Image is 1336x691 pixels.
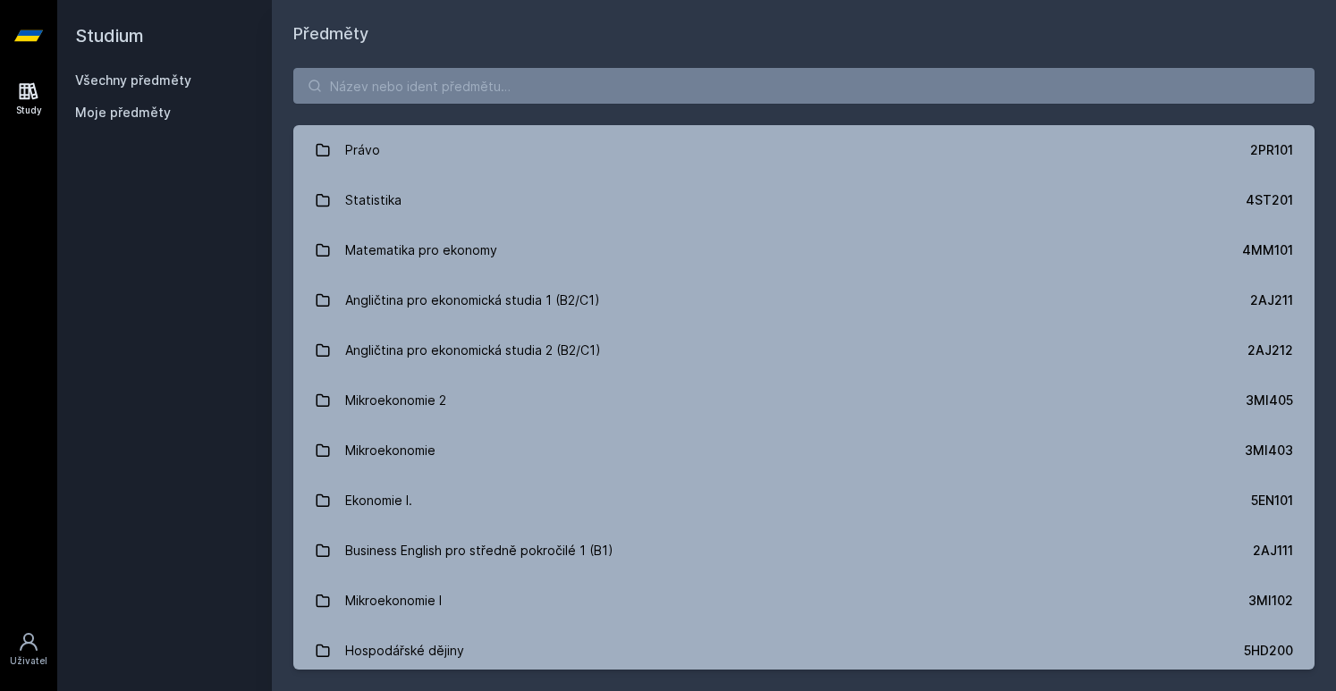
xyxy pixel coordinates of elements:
[293,275,1315,325] a: Angličtina pro ekonomická studia 1 (B2/C1) 2AJ211
[293,626,1315,676] a: Hospodářské dějiny 5HD200
[10,654,47,668] div: Uživatel
[1251,492,1293,510] div: 5EN101
[1246,191,1293,209] div: 4ST201
[1253,542,1293,560] div: 2AJ111
[345,533,613,569] div: Business English pro středně pokročilé 1 (B1)
[345,633,464,669] div: Hospodářské dějiny
[345,433,435,468] div: Mikroekonomie
[1244,642,1293,660] div: 5HD200
[1245,442,1293,459] div: 3MI403
[1242,241,1293,259] div: 4MM101
[293,576,1315,626] a: Mikroekonomie I 3MI102
[345,583,442,619] div: Mikroekonomie I
[345,483,412,518] div: Ekonomie I.
[4,72,54,126] a: Study
[75,72,191,88] a: Všechny předměty
[293,125,1315,175] a: Právo 2PR101
[293,68,1315,104] input: Název nebo ident předmětu…
[345,232,497,268] div: Matematika pro ekonomy
[293,476,1315,526] a: Ekonomie I. 5EN101
[345,132,380,168] div: Právo
[16,104,42,117] div: Study
[1250,291,1293,309] div: 2AJ211
[4,622,54,677] a: Uživatel
[75,104,171,122] span: Moje předměty
[1246,392,1293,409] div: 3MI405
[293,225,1315,275] a: Matematika pro ekonomy 4MM101
[293,526,1315,576] a: Business English pro středně pokročilé 1 (B1) 2AJ111
[293,325,1315,375] a: Angličtina pro ekonomická studia 2 (B2/C1) 2AJ212
[345,383,446,418] div: Mikroekonomie 2
[1250,141,1293,159] div: 2PR101
[345,182,402,218] div: Statistika
[1247,341,1293,359] div: 2AJ212
[293,426,1315,476] a: Mikroekonomie 3MI403
[345,282,600,318] div: Angličtina pro ekonomická studia 1 (B2/C1)
[293,375,1315,426] a: Mikroekonomie 2 3MI405
[1248,592,1293,610] div: 3MI102
[345,333,601,368] div: Angličtina pro ekonomická studia 2 (B2/C1)
[293,21,1315,46] h1: Předměty
[293,175,1315,225] a: Statistika 4ST201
